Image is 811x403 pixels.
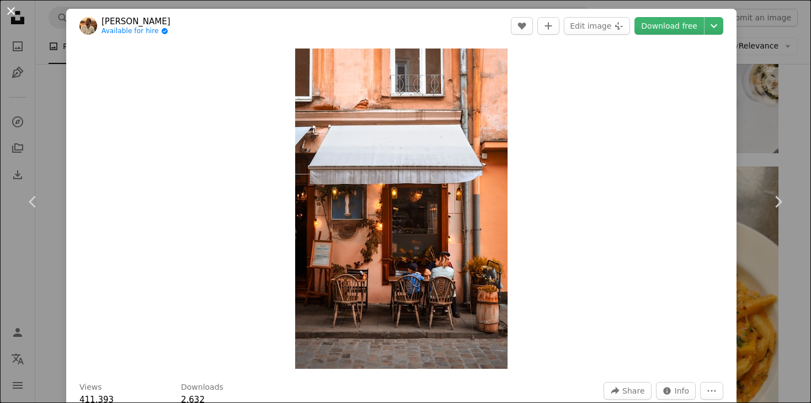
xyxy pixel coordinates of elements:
[675,383,690,399] span: Info
[537,17,559,35] button: Add to Collection
[181,382,223,393] h3: Downloads
[102,16,170,27] a: [PERSON_NAME]
[656,382,696,400] button: Stats about this image
[564,17,630,35] button: Edit image
[79,17,97,35] img: Go to Volkan Vardar's profile
[295,49,508,369] button: Zoom in on this image
[622,383,644,399] span: Share
[634,17,704,35] a: Download free
[700,382,723,400] button: More Actions
[102,27,170,36] a: Available for hire
[745,149,811,255] a: Next
[511,17,533,35] button: Like
[79,382,102,393] h3: Views
[705,17,723,35] button: Choose download size
[295,49,508,369] img: brown wooden table and chairs set
[604,382,651,400] button: Share this image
